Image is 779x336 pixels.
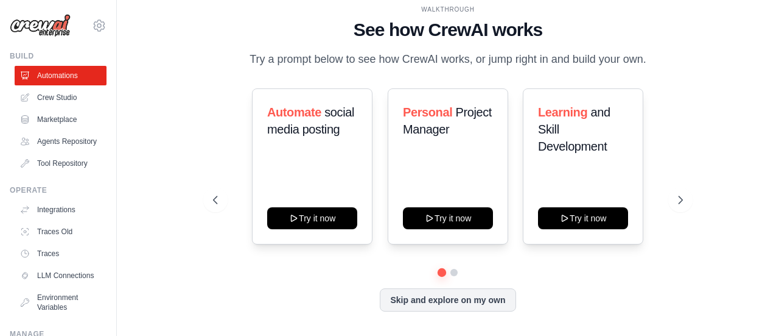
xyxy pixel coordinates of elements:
[718,277,779,336] iframe: Chat Widget
[267,105,354,136] span: social media posting
[15,110,107,129] a: Marketplace
[10,14,71,37] img: Logo
[403,207,493,229] button: Try it now
[403,105,492,136] span: Project Manager
[267,207,357,229] button: Try it now
[538,105,610,153] span: and Skill Development
[243,51,652,68] p: Try a prompt below to see how CrewAI works, or jump right in and build your own.
[213,19,682,41] h1: See how CrewAI works
[15,222,107,241] a: Traces Old
[15,154,107,173] a: Tool Repository
[10,51,107,61] div: Build
[15,88,107,107] a: Crew Studio
[15,200,107,220] a: Integrations
[380,288,515,312] button: Skip and explore on my own
[538,105,587,119] span: Learning
[15,66,107,85] a: Automations
[15,288,107,317] a: Environment Variables
[213,5,682,14] div: WALKTHROUGH
[267,105,321,119] span: Automate
[15,132,107,151] a: Agents Repository
[538,207,628,229] button: Try it now
[15,244,107,263] a: Traces
[403,105,452,119] span: Personal
[10,185,107,195] div: Operate
[15,266,107,285] a: LLM Connections
[718,277,779,336] div: Chat-Widget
